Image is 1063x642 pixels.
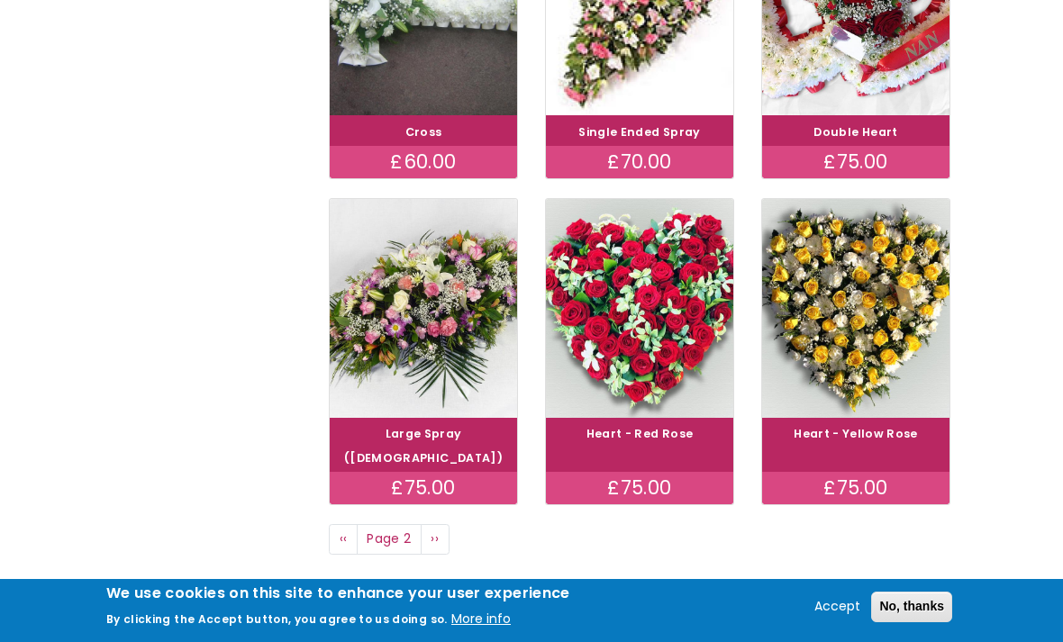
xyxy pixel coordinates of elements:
[807,596,868,618] button: Accept
[794,426,918,441] a: Heart - Yellow Rose
[405,124,442,140] a: Cross
[546,146,733,178] div: £70.00
[106,611,448,627] p: By clicking the Accept button, you agree to us doing so.
[451,609,511,630] button: More info
[578,124,700,140] a: Single Ended Spray
[330,199,517,418] img: Large Spray (Female)
[344,426,503,466] a: Large Spray ([DEMOGRAPHIC_DATA])
[762,199,949,418] img: Heart - Yellow Rose
[106,583,570,603] h2: We use cookies on this site to enhance your user experience
[546,199,733,418] img: Heart - Red Rose
[357,524,422,555] span: Page 2
[813,124,897,140] a: Double Heart
[586,426,694,441] a: Heart - Red Rose
[431,529,439,547] span: ››
[330,146,517,178] div: £60.00
[546,472,733,504] div: £75.00
[329,524,950,555] nav: Page navigation
[330,472,517,504] div: £75.00
[762,472,949,504] div: £75.00
[871,592,952,622] button: No, thanks
[340,529,348,547] span: ‹‹
[762,146,949,178] div: £75.00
